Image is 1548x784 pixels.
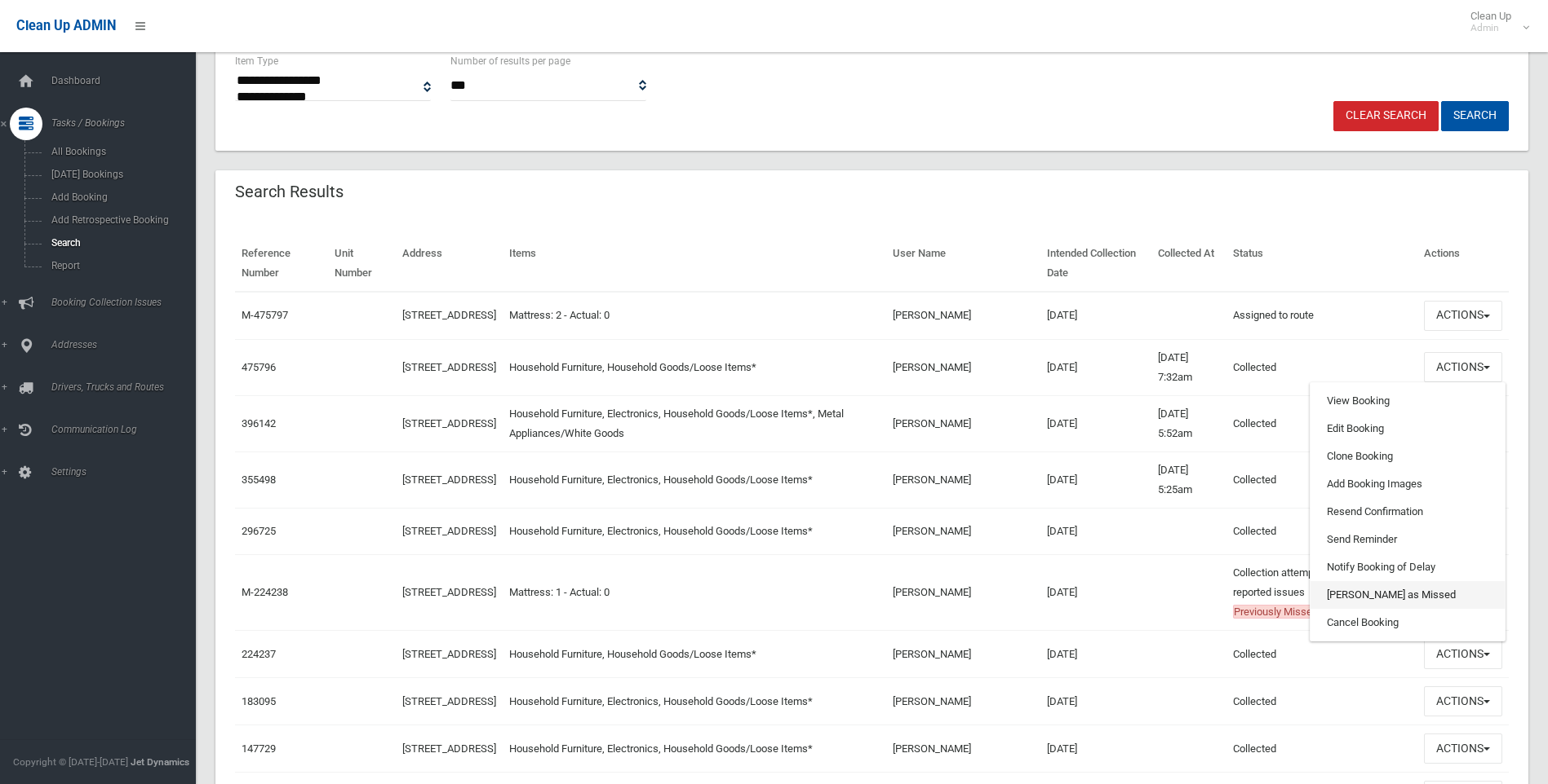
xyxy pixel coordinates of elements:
[1040,508,1151,555] td: [DATE]
[47,466,208,478] span: Settings
[242,525,276,537] a: 296725
[402,525,496,537] a: [STREET_ADDRESS]
[402,695,496,707] a: [STREET_ADDRESS]
[503,339,886,395] td: Household Furniture, Household Goods/Loose Items*
[503,678,886,725] td: Household Furniture, Electronics, Household Goods/Loose Items*
[1040,292,1151,339] td: [DATE]
[47,339,208,350] span: Addresses
[328,236,395,292] th: Unit Number
[886,395,1040,451] td: [PERSON_NAME]
[242,417,276,429] a: 396142
[242,473,276,486] a: 355498
[1226,292,1417,339] td: Assigned to route
[886,339,1040,395] td: [PERSON_NAME]
[47,192,194,203] span: Add Booking
[1424,733,1502,764] button: Actions
[16,18,116,33] span: Clean Up ADMIN
[1151,395,1226,451] td: [DATE] 5:52am
[503,631,886,678] td: Household Furniture, Household Goods/Loose Items*
[242,742,276,755] a: 147729
[1040,236,1151,292] th: Intended Collection Date
[886,725,1040,773] td: [PERSON_NAME]
[242,695,276,707] a: 183095
[47,146,194,157] span: All Bookings
[1226,678,1417,725] td: Collected
[1040,451,1151,508] td: [DATE]
[47,424,208,435] span: Communication Log
[503,395,886,451] td: Household Furniture, Electronics, Household Goods/Loose Items*, Metal Appliances/White Goods
[402,417,496,429] a: [STREET_ADDRESS]
[886,236,1040,292] th: User Name
[402,473,496,486] a: [STREET_ADDRESS]
[1311,387,1505,415] a: View Booking
[503,555,886,631] td: Mattress: 1 - Actual: 0
[1040,725,1151,773] td: [DATE]
[1311,470,1505,498] a: Add Booking Images
[886,508,1040,555] td: [PERSON_NAME]
[886,451,1040,508] td: [PERSON_NAME]
[503,725,886,773] td: Household Furniture, Electronics, Household Goods/Loose Items*
[242,361,276,373] a: 475796
[47,237,194,249] span: Search
[402,742,496,755] a: [STREET_ADDRESS]
[1226,395,1417,451] td: Collected
[1424,352,1502,382] button: Actions
[1462,10,1528,34] span: Clean Up
[1470,22,1511,34] small: Admin
[1233,605,1319,619] span: Previously Missed
[1151,236,1226,292] th: Collected At
[1226,339,1417,395] td: Collected
[235,52,278,70] label: Item Type
[1151,451,1226,508] td: [DATE] 5:25am
[1424,686,1502,716] button: Actions
[1151,339,1226,395] td: [DATE] 7:32am
[1226,236,1417,292] th: Status
[47,75,208,86] span: Dashboard
[235,236,328,292] th: Reference Number
[886,678,1040,725] td: [PERSON_NAME]
[1311,415,1505,443] a: Edit Booking
[503,292,886,339] td: Mattress: 2 - Actual: 0
[1040,339,1151,395] td: [DATE]
[47,214,194,226] span: Add Retrospective Booking
[886,292,1040,339] td: [PERSON_NAME]
[886,631,1040,678] td: [PERSON_NAME]
[1040,631,1151,678] td: [DATE]
[47,381,208,393] span: Drivers, Trucks and Routes
[242,586,288,598] a: M-224238
[1311,553,1505,581] a: Notify Booking of Delay
[402,586,496,598] a: [STREET_ADDRESS]
[503,236,886,292] th: Items
[886,555,1040,631] td: [PERSON_NAME]
[1226,725,1417,773] td: Collected
[47,169,194,180] span: [DATE] Bookings
[13,756,128,768] span: Copyright © [DATE]-[DATE]
[1311,526,1505,553] a: Send Reminder
[1040,395,1151,451] td: [DATE]
[1311,498,1505,526] a: Resend Confirmation
[503,508,886,555] td: Household Furniture, Electronics, Household Goods/Loose Items*
[402,648,496,660] a: [STREET_ADDRESS]
[47,117,208,129] span: Tasks / Bookings
[396,236,503,292] th: Address
[47,260,194,271] span: Report
[1333,101,1439,131] a: Clear Search
[1417,236,1509,292] th: Actions
[242,648,276,660] a: 224237
[503,451,886,508] td: Household Furniture, Electronics, Household Goods/Loose Items*
[1424,639,1502,669] button: Actions
[1226,508,1417,555] td: Collected
[131,756,189,768] strong: Jet Dynamics
[242,309,288,321] a: M-475797
[1441,101,1509,131] button: Search
[1424,301,1502,331] button: Actions
[1311,581,1505,609] a: [PERSON_NAME] as Missed
[402,309,496,321] a: [STREET_ADDRESS]
[215,176,363,208] header: Search Results
[402,361,496,373] a: [STREET_ADDRESS]
[1226,555,1417,631] td: Collection attempted but driver reported issues
[1226,451,1417,508] td: Collected
[1226,631,1417,678] td: Collected
[1311,609,1505,636] a: Cancel Booking
[1040,555,1151,631] td: [DATE]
